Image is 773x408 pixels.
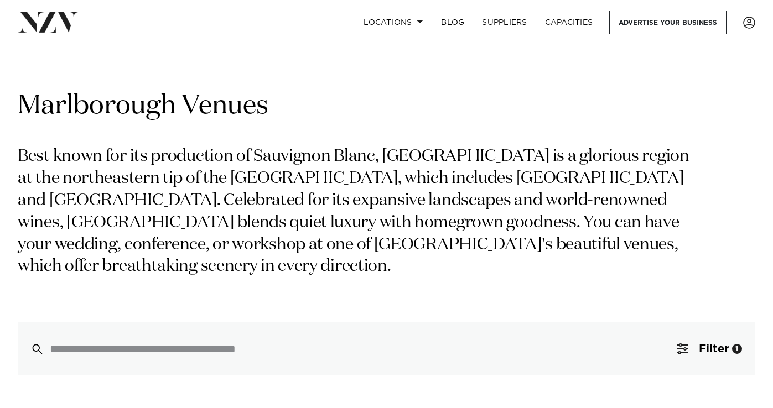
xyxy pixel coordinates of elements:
a: BLOG [432,11,473,34]
button: Filter1 [663,322,755,375]
span: Filter [699,343,729,354]
div: 1 [732,344,742,354]
a: Advertise your business [609,11,727,34]
a: Capacities [536,11,602,34]
img: nzv-logo.png [18,12,78,32]
a: Locations [355,11,432,34]
a: SUPPLIERS [473,11,536,34]
h1: Marlborough Venues [18,89,755,124]
p: Best known for its production of Sauvignon Blanc, [GEOGRAPHIC_DATA] is a glorious region at the n... [18,146,702,278]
